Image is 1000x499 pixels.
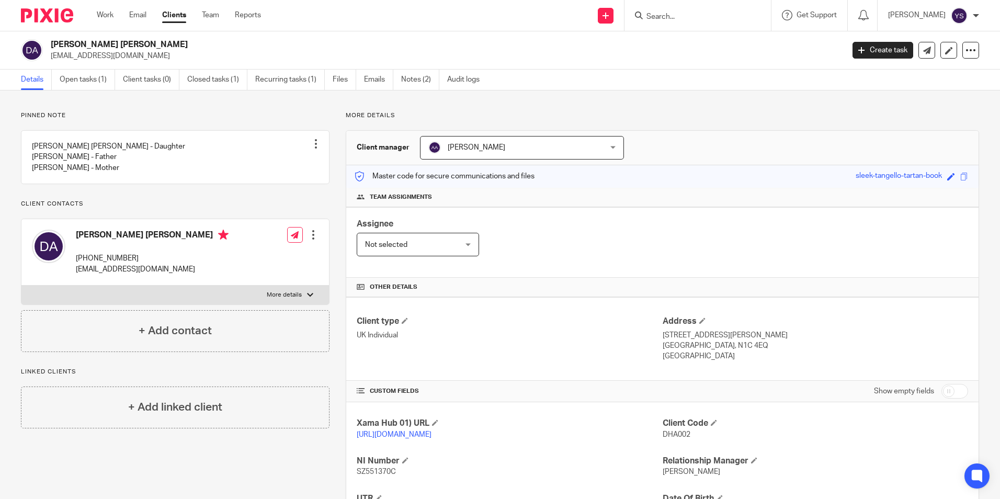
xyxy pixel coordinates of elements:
[370,283,417,291] span: Other details
[235,10,261,20] a: Reports
[853,42,913,59] a: Create task
[357,431,431,438] a: [URL][DOMAIN_NAME]
[663,468,720,475] span: [PERSON_NAME]
[797,12,837,19] span: Get Support
[888,10,946,20] p: [PERSON_NAME]
[76,253,229,264] p: [PHONE_NUMBER]
[21,368,329,376] p: Linked clients
[663,418,968,429] h4: Client Code
[401,70,439,90] a: Notes (2)
[128,399,222,415] h4: + Add linked client
[162,10,186,20] a: Clients
[123,70,179,90] a: Client tasks (0)
[357,142,410,153] h3: Client manager
[357,330,662,341] p: UK Individual
[267,291,302,299] p: More details
[97,10,113,20] a: Work
[21,39,43,61] img: svg%3E
[21,200,329,208] p: Client contacts
[333,70,356,90] a: Files
[663,351,968,361] p: [GEOGRAPHIC_DATA]
[21,8,73,22] img: Pixie
[874,386,934,396] label: Show empty fields
[364,70,393,90] a: Emails
[448,144,505,151] span: [PERSON_NAME]
[21,70,52,90] a: Details
[856,171,942,183] div: sleek-tangello-tartan-book
[76,230,229,243] h4: [PERSON_NAME] [PERSON_NAME]
[357,418,662,429] h4: Xama Hub 01) URL
[51,39,679,50] h2: [PERSON_NAME] [PERSON_NAME]
[129,10,146,20] a: Email
[357,220,393,228] span: Assignee
[139,323,212,339] h4: + Add contact
[663,341,968,351] p: [GEOGRAPHIC_DATA], N1C 4EQ
[357,468,396,475] span: SZ551370C
[357,456,662,467] h4: NI Number
[32,230,65,263] img: svg%3E
[645,13,740,22] input: Search
[202,10,219,20] a: Team
[428,141,441,154] img: svg%3E
[255,70,325,90] a: Recurring tasks (1)
[663,330,968,341] p: [STREET_ADDRESS][PERSON_NAME]
[447,70,487,90] a: Audit logs
[354,171,535,182] p: Master code for secure communications and files
[21,111,329,120] p: Pinned note
[663,431,690,438] span: DHA002
[663,456,968,467] h4: Relationship Manager
[60,70,115,90] a: Open tasks (1)
[346,111,979,120] p: More details
[51,51,837,61] p: [EMAIL_ADDRESS][DOMAIN_NAME]
[357,316,662,327] h4: Client type
[357,387,662,395] h4: CUSTOM FIELDS
[951,7,968,24] img: svg%3E
[76,264,229,275] p: [EMAIL_ADDRESS][DOMAIN_NAME]
[365,241,407,248] span: Not selected
[370,193,432,201] span: Team assignments
[218,230,229,240] i: Primary
[663,316,968,327] h4: Address
[187,70,247,90] a: Closed tasks (1)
